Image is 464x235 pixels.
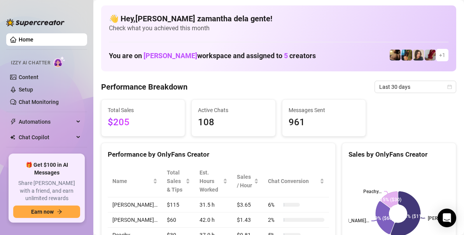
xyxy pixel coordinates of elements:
a: Chat Monitoring [19,99,59,105]
th: Chat Conversion [263,165,329,197]
img: Milly [401,50,412,60]
a: Setup [19,86,33,93]
span: calendar [447,85,452,89]
td: 31.5 h [195,197,232,213]
span: Izzy AI Chatter [11,59,50,67]
span: Messages Sent [289,106,359,114]
a: Home [19,36,33,43]
span: Sales / Hour [237,173,253,190]
span: Total Sales [108,106,179,114]
img: Esme [425,50,436,60]
img: Peachy [390,50,401,60]
span: 961 [289,115,359,130]
td: $115 [162,197,195,213]
td: 42.0 h [195,213,232,228]
span: Active Chats [198,106,269,114]
th: Name [108,165,162,197]
span: Earn now [31,209,54,215]
span: Total Sales & Tips [167,168,184,194]
div: Open Intercom Messenger [438,209,456,227]
td: $3.65 [232,197,264,213]
div: Performance by OnlyFans Creator [108,149,329,160]
div: Est. Hours Worked [200,168,221,194]
img: logo-BBDzfeDw.svg [6,19,65,26]
td: [PERSON_NAME]… [108,213,162,228]
h4: Performance Breakdown [101,81,187,92]
button: Earn nowarrow-right [13,206,80,218]
img: AI Chatter [53,56,65,67]
span: 6 % [268,200,280,209]
span: Last 30 days [379,81,452,93]
h1: You are on workspace and assigned to creators [109,52,316,60]
th: Total Sales & Tips [162,165,195,197]
span: Share [PERSON_NAME] with a friend, and earn unlimited rewards [13,180,80,202]
td: $60 [162,213,195,228]
td: $1.43 [232,213,264,228]
span: 🎁 Get $100 in AI Messages [13,161,80,176]
th: Sales / Hour [232,165,264,197]
span: 108 [198,115,269,130]
span: arrow-right [57,209,62,214]
span: Name [112,177,151,185]
div: Sales by OnlyFans Creator [348,149,450,160]
span: Chat Copilot [19,131,74,143]
td: [PERSON_NAME]… [108,197,162,213]
span: [PERSON_NAME] [144,52,197,60]
span: 5 [284,52,288,60]
span: Check what you achieved this month [109,24,448,33]
h4: 👋 Hey, [PERSON_NAME] zamantha dela gente ! [109,13,448,24]
span: 2 % [268,216,280,224]
a: Content [19,74,39,80]
span: Chat Conversion [268,177,318,185]
span: $205 [108,115,179,130]
span: + 1 [439,51,445,59]
img: Chat Copilot [10,135,15,140]
span: thunderbolt [10,119,16,125]
text: [PERSON_NAME]… [330,218,369,224]
span: Automations [19,116,74,128]
img: Nina [413,50,424,60]
text: Peachy… [364,189,382,194]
